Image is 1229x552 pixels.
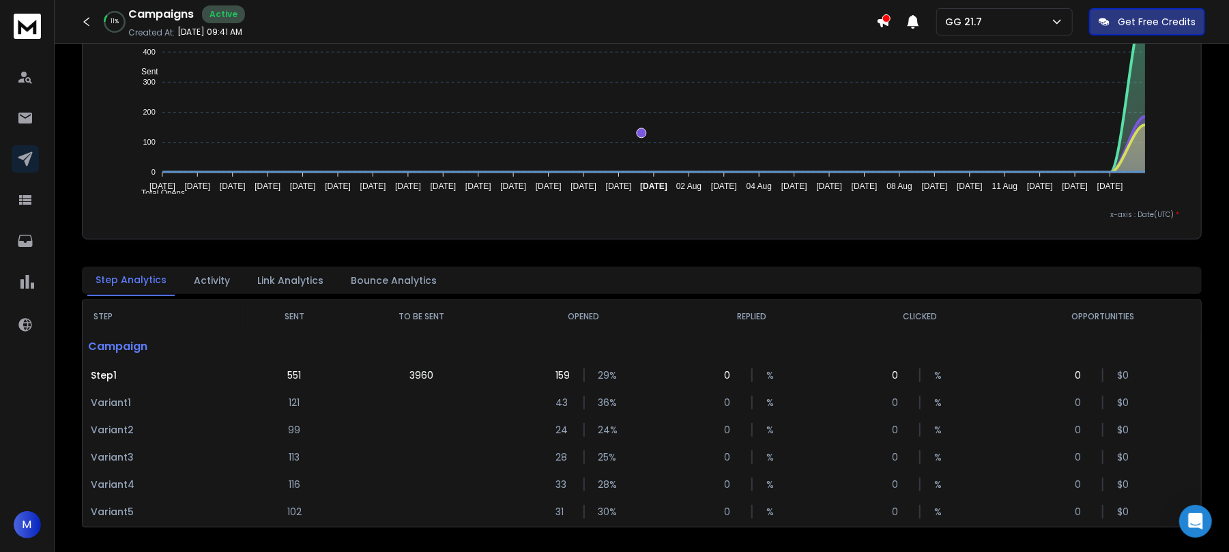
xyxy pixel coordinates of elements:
p: $ 0 [1117,450,1131,464]
th: CLICKED [836,300,1004,333]
tspan: [DATE] [395,181,421,191]
button: Activity [186,265,238,295]
p: 0 [724,450,738,464]
tspan: [DATE] [781,181,807,191]
p: 0 [892,478,906,491]
p: 28 [556,450,570,464]
tspan: 02 Aug [676,181,702,191]
p: 28 % [598,478,612,491]
tspan: [DATE] [641,181,668,191]
tspan: 0 [151,169,156,177]
p: 0 [892,368,906,382]
p: 24 % [598,423,612,437]
p: Variant 5 [91,505,237,519]
p: Get Free Credits [1118,15,1196,29]
p: Variant 4 [91,478,237,491]
p: x-axis : Date(UTC) [104,209,1179,220]
p: 0 [724,396,738,409]
p: % [934,368,948,382]
tspan: [DATE] [149,181,175,191]
p: 25 % [598,450,612,464]
p: 43 [556,396,570,409]
tspan: 400 [143,48,156,56]
button: M [14,511,41,538]
tspan: 04 Aug [747,181,772,191]
th: REPLIED [668,300,836,333]
button: Bounce Analytics [343,265,445,295]
tspan: [DATE] [922,181,948,191]
p: % [766,478,780,491]
p: % [934,396,948,409]
img: logo [14,14,41,39]
p: [DATE] 09:41 AM [177,27,242,38]
th: OPENED [500,300,667,333]
p: % [766,423,780,437]
p: $ 0 [1117,423,1131,437]
p: $ 0 [1117,505,1131,519]
p: Campaign [83,333,246,360]
tspan: [DATE] [1027,181,1053,191]
button: Step Analytics [87,265,175,296]
tspan: [DATE] [957,181,983,191]
p: Created At: [128,27,175,38]
p: % [934,478,948,491]
p: 0 [892,450,906,464]
h1: Campaigns [128,6,194,23]
tspan: [DATE] [326,181,351,191]
tspan: [DATE] [571,181,597,191]
p: 31 [556,505,570,519]
tspan: 100 [143,139,156,147]
p: Step 1 [91,368,237,382]
p: GG 21.7 [945,15,987,29]
tspan: [DATE] [501,181,527,191]
tspan: [DATE] [817,181,843,191]
tspan: [DATE] [1097,181,1123,191]
tspan: [DATE] [536,181,562,191]
p: Variant 1 [91,396,237,409]
p: 116 [289,478,300,491]
tspan: [DATE] [290,181,316,191]
button: Link Analytics [249,265,332,295]
p: 36 % [598,396,612,409]
p: 113 [289,450,300,464]
p: 0 [724,368,738,382]
p: 0 [892,396,906,409]
button: Get Free Credits [1089,8,1205,35]
p: % [766,368,780,382]
span: Total Opens [131,188,185,198]
p: % [766,505,780,519]
p: 24 [556,423,570,437]
p: 99 [288,423,300,437]
tspan: 08 Aug [887,181,912,191]
tspan: [DATE] [606,181,632,191]
p: $ 0 [1117,478,1131,491]
p: 121 [289,396,300,409]
tspan: [DATE] [465,181,491,191]
p: % [766,396,780,409]
p: 29 % [598,368,612,382]
p: 33 [556,478,570,491]
tspan: [DATE] [711,181,737,191]
p: % [934,423,948,437]
p: 0 [1075,478,1088,491]
p: 551 [287,368,301,382]
tspan: [DATE] [1062,181,1088,191]
tspan: [DATE] [360,181,386,191]
p: 0 [724,423,738,437]
th: SENT [246,300,343,333]
p: Variant 3 [91,450,237,464]
p: 3960 [409,368,433,382]
tspan: [DATE] [185,181,211,191]
p: 0 [1075,505,1088,519]
p: % [766,450,780,464]
div: Open Intercom Messenger [1179,505,1212,538]
th: STEP [83,300,246,333]
p: $ 0 [1117,368,1131,382]
span: Sent [131,67,158,76]
p: 0 [724,505,738,519]
th: TO BE SENT [343,300,500,333]
p: 30 % [598,505,612,519]
tspan: 200 [143,108,156,116]
p: 0 [1075,396,1088,409]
